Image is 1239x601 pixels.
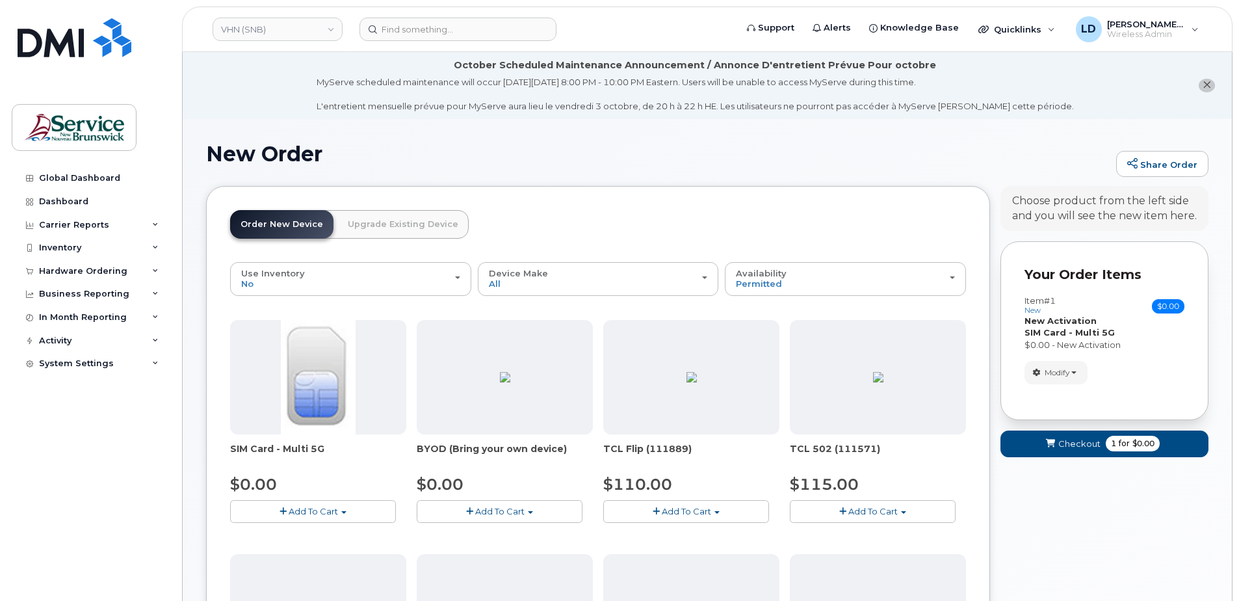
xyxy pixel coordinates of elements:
[1152,299,1184,314] span: $0.00
[489,268,548,278] span: Device Make
[790,475,859,494] span: $115.00
[1132,438,1154,449] span: $0.00
[603,475,672,494] span: $110.00
[603,500,769,523] button: Add To Cart
[1111,438,1116,449] span: 1
[454,59,936,72] div: October Scheduled Maintenance Announcement / Annonce D'entretient Prévue Pour octobre
[206,142,1110,165] h1: New Order
[1058,438,1101,450] span: Checkout
[417,475,463,494] span: $0.00
[1116,151,1208,177] a: Share Order
[230,475,277,494] span: $0.00
[790,442,966,468] div: TCL 502 (111571)
[1199,79,1215,92] button: close notification
[417,442,593,468] div: BYOD (Bring your own device)
[417,500,582,523] button: Add To Cart
[1024,361,1088,384] button: Modify
[1044,295,1056,306] span: #1
[281,320,355,434] img: 00D627D4-43E9-49B7-A367-2C99342E128C.jpg
[1012,194,1197,224] div: Choose product from the left side and you will see the new item here.
[603,442,779,468] div: TCL Flip (111889)
[662,506,711,516] span: Add To Cart
[736,268,787,278] span: Availability
[725,262,966,296] button: Availability Permitted
[686,372,697,382] img: 4BBBA1A7-EEE1-4148-A36C-898E0DC10F5F.png
[475,506,525,516] span: Add To Cart
[1024,327,1115,338] strong: SIM Card - Multi 5G
[1024,296,1056,315] h3: Item
[289,506,338,516] span: Add To Cart
[1024,315,1097,326] strong: New Activation
[241,268,305,278] span: Use Inventory
[1024,339,1184,351] div: $0.00 - New Activation
[489,278,501,289] span: All
[790,500,956,523] button: Add To Cart
[241,278,254,289] span: No
[230,500,396,523] button: Add To Cart
[317,76,1074,113] div: MyServe scheduled maintenance will occur [DATE][DATE] 8:00 PM - 10:00 PM Eastern. Users will be u...
[848,506,898,516] span: Add To Cart
[1024,306,1041,315] small: new
[1116,438,1132,449] span: for
[230,262,471,296] button: Use Inventory No
[230,210,333,239] a: Order New Device
[1000,431,1208,457] button: Checkout 1 for $0.00
[1045,367,1070,379] span: Modify
[873,372,883,382] img: E4E53BA5-3DF7-4680-8EB9-70555888CC38.png
[337,210,469,239] a: Upgrade Existing Device
[500,372,510,382] img: C3F069DC-2144-4AFF-AB74-F0914564C2FE.jpg
[736,278,782,289] span: Permitted
[478,262,719,296] button: Device Make All
[1024,265,1184,284] p: Your Order Items
[230,442,406,468] div: SIM Card - Multi 5G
